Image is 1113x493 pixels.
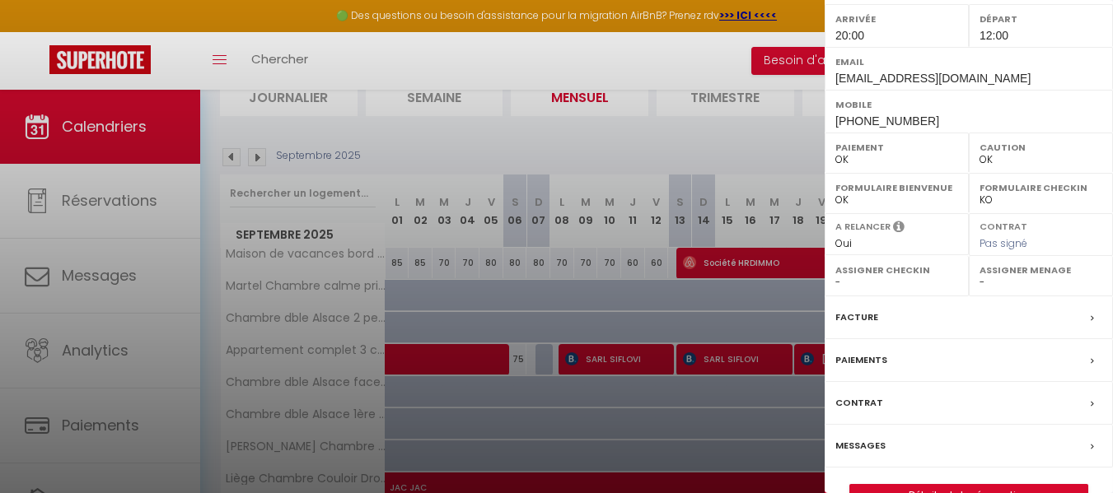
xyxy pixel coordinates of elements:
[980,11,1102,27] label: Départ
[835,53,1102,70] label: Email
[980,262,1102,278] label: Assigner Menage
[835,96,1102,113] label: Mobile
[835,139,958,156] label: Paiement
[835,72,1031,85] span: [EMAIL_ADDRESS][DOMAIN_NAME]
[835,262,958,278] label: Assigner Checkin
[835,394,883,412] label: Contrat
[980,236,1027,250] span: Pas signé
[835,309,878,326] label: Facture
[835,11,958,27] label: Arrivée
[835,351,887,369] label: Paiements
[980,139,1102,156] label: Caution
[835,114,939,128] span: [PHONE_NUMBER]
[835,437,886,454] label: Messages
[980,29,1008,42] span: 12:00
[980,179,1102,196] label: Formulaire Checkin
[835,29,864,42] span: 20:00
[980,220,1027,230] label: Contrat
[835,220,891,234] label: A relancer
[893,220,905,238] i: Sélectionner OUI si vous souhaiter envoyer les séquences de messages post-checkout
[835,179,958,196] label: Formulaire Bienvenue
